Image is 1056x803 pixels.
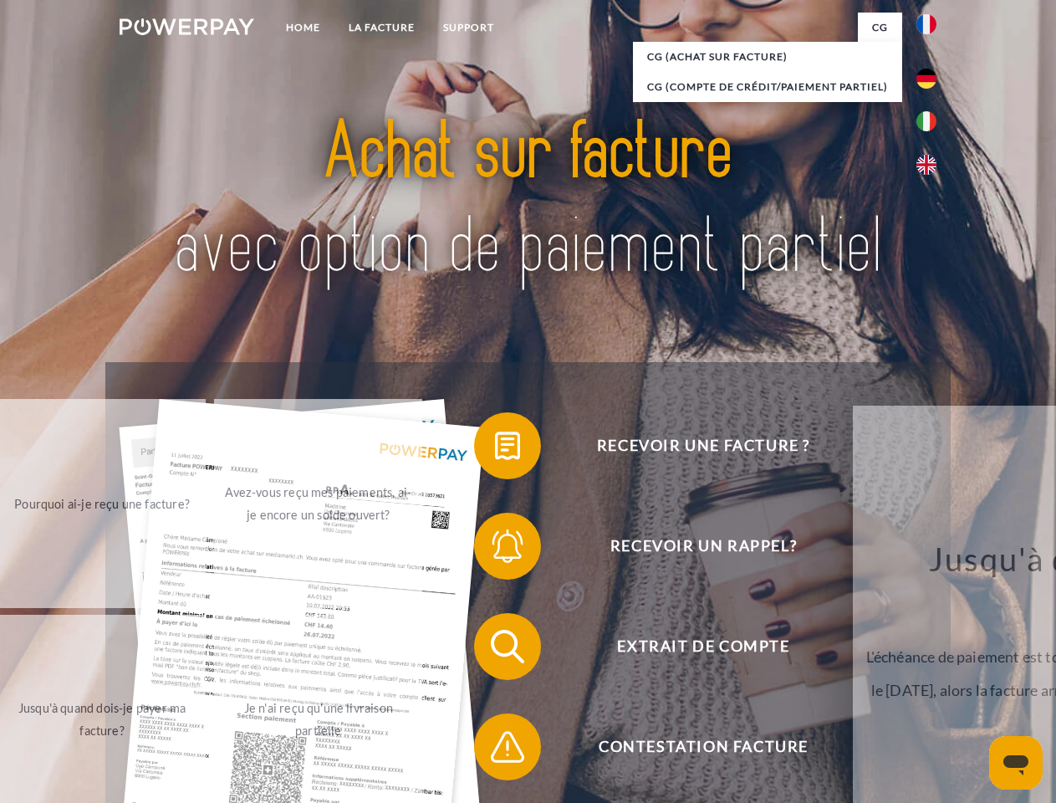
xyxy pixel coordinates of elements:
button: Contestation Facture [474,713,909,780]
div: Jusqu'à quand dois-je payer ma facture? [8,697,196,742]
img: de [916,69,936,89]
a: CG (Compte de crédit/paiement partiel) [633,72,902,102]
img: it [916,111,936,131]
a: Home [272,13,334,43]
img: logo-powerpay-white.svg [120,18,254,35]
img: qb_search.svg [487,626,528,667]
a: Avez-vous reçu mes paiements, ai-je encore un solde ouvert? [214,399,422,608]
div: Pourquoi ai-je reçu une facture? [8,492,196,514]
div: Je n'ai reçu qu'une livraison partielle [224,697,412,742]
img: qb_warning.svg [487,726,528,768]
div: Avez-vous reçu mes paiements, ai-je encore un solde ouvert? [224,481,412,526]
a: LA FACTURE [334,13,429,43]
span: Contestation Facture [498,713,908,780]
a: CG (achat sur facture) [633,42,902,72]
iframe: Bouton de lancement de la fenêtre de messagerie [989,736,1043,790]
a: CG [858,13,902,43]
button: Extrait de compte [474,613,909,680]
span: Extrait de compte [498,613,908,680]
a: Support [429,13,508,43]
img: fr [916,14,936,34]
img: en [916,155,936,175]
img: title-powerpay_fr.svg [160,80,896,320]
